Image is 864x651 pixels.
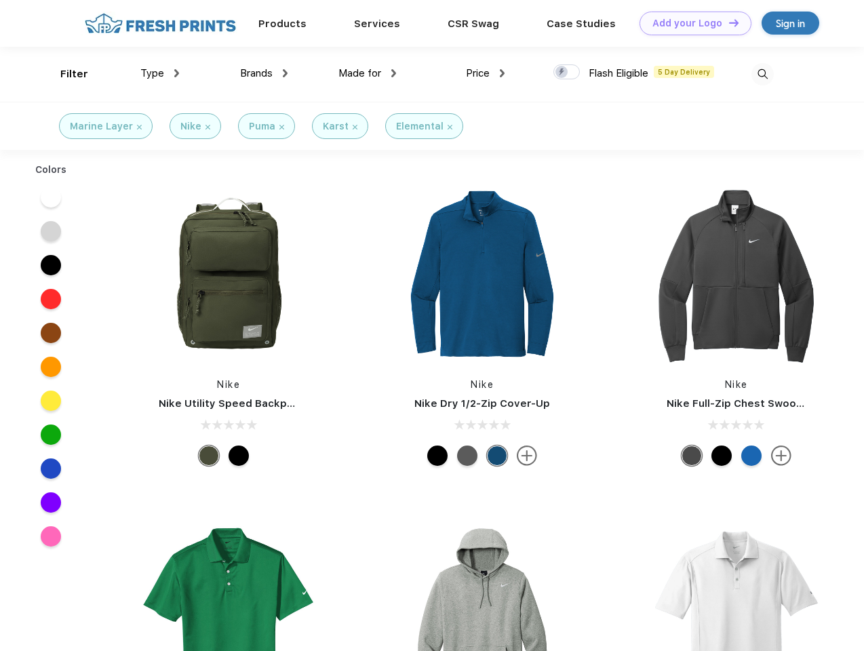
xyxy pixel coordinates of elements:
[741,446,762,466] div: Royal
[240,67,273,79] span: Brands
[711,446,732,466] div: Black
[762,12,819,35] a: Sign in
[414,397,550,410] a: Nike Dry 1/2-Zip Cover-Up
[138,184,319,364] img: func=resize&h=266
[589,67,648,79] span: Flash Eligible
[140,67,164,79] span: Type
[353,125,357,130] img: filter_cancel.svg
[159,397,305,410] a: Nike Utility Speed Backpack
[279,125,284,130] img: filter_cancel.svg
[391,69,396,77] img: dropdown.png
[466,67,490,79] span: Price
[283,69,288,77] img: dropdown.png
[667,397,847,410] a: Nike Full-Zip Chest Swoosh Jacket
[60,66,88,82] div: Filter
[725,379,748,390] a: Nike
[682,446,702,466] div: Anthracite
[457,446,477,466] div: Black Heather
[258,18,307,30] a: Products
[776,16,805,31] div: Sign in
[517,446,537,466] img: more.svg
[354,18,400,30] a: Services
[70,119,133,134] div: Marine Layer
[180,119,201,134] div: Nike
[25,163,77,177] div: Colors
[137,125,142,130] img: filter_cancel.svg
[771,446,791,466] img: more.svg
[249,119,275,134] div: Puma
[396,119,444,134] div: Elemental
[217,379,240,390] a: Nike
[652,18,722,29] div: Add your Logo
[323,119,349,134] div: Karst
[199,446,219,466] div: Cargo Khaki
[487,446,507,466] div: Gym Blue
[427,446,448,466] div: Black
[471,379,494,390] a: Nike
[338,67,381,79] span: Made for
[174,69,179,77] img: dropdown.png
[751,63,774,85] img: desktop_search.svg
[448,18,499,30] a: CSR Swag
[448,125,452,130] img: filter_cancel.svg
[392,184,572,364] img: func=resize&h=266
[729,19,739,26] img: DT
[81,12,240,35] img: fo%20logo%202.webp
[654,66,714,78] span: 5 Day Delivery
[205,125,210,130] img: filter_cancel.svg
[229,446,249,466] div: Black
[500,69,505,77] img: dropdown.png
[646,184,827,364] img: func=resize&h=266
